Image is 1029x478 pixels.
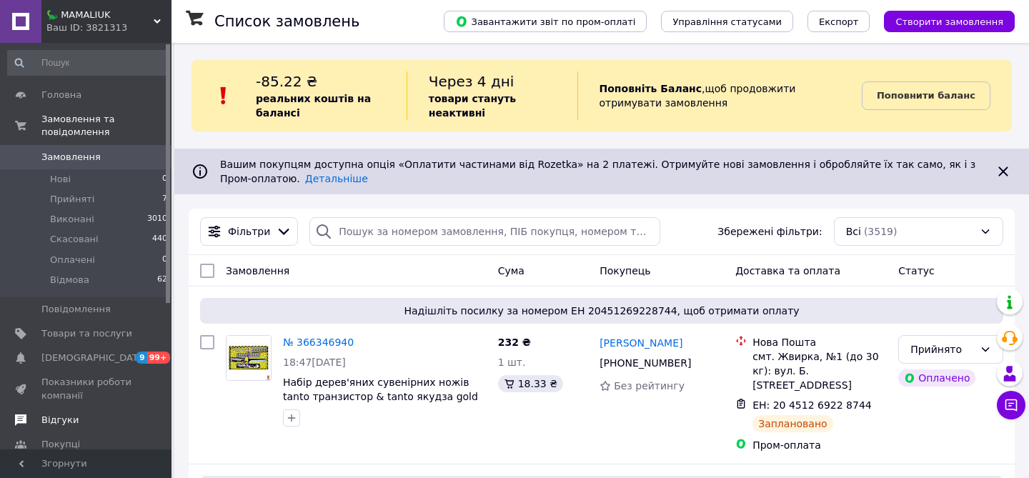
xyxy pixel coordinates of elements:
[997,391,1025,419] button: Чат з покупцем
[898,369,975,387] div: Оплачено
[50,274,89,287] span: Відмова
[283,377,478,417] a: Набір дерев'яних сувенірних ножів tanto транзистор & tanto якудза gold Сувенір-декор SO2-8-B
[429,73,514,90] span: Через 4 дні
[717,224,822,239] span: Збережені фільтри:
[898,265,935,277] span: Статус
[498,265,525,277] span: Cума
[600,83,702,94] b: Поповніть Баланс
[305,173,368,184] a: Детальніше
[600,265,650,277] span: Покупець
[50,213,94,226] span: Виконані
[877,90,975,101] b: Поповнити баланс
[227,336,271,380] img: Фото товару
[41,303,111,316] span: Повідомлення
[50,173,71,186] span: Нові
[46,21,171,34] div: Ваш ID: 3821313
[41,113,171,139] span: Замовлення та повідомлення
[807,11,870,32] button: Експорт
[283,337,354,348] a: № 366346940
[752,335,887,349] div: Нова Пошта
[661,11,793,32] button: Управління статусами
[600,336,682,350] a: [PERSON_NAME]
[498,357,526,368] span: 1 шт.
[162,254,167,267] span: 0
[895,16,1003,27] span: Створити замовлення
[136,352,147,364] span: 9
[862,81,990,110] a: Поповнити баланс
[870,15,1015,26] a: Створити замовлення
[498,375,563,392] div: 18.33 ₴
[220,159,975,184] span: Вашим покупцям доступна опція «Оплатити частинами від Rozetka» на 2 платежі. Отримуйте нові замов...
[50,233,99,246] span: Скасовані
[214,13,359,30] h1: Список замовлень
[226,265,289,277] span: Замовлення
[7,50,169,76] input: Пошук
[429,93,516,119] b: товари стануть неактивні
[256,73,317,90] span: -85.22 ₴
[735,265,840,277] span: Доставка та оплата
[162,193,167,206] span: 7
[752,349,887,392] div: смт. Жвирка, №1 (до 30 кг): вул. Б. [STREET_ADDRESS]
[455,15,635,28] span: Завантажити звіт по пром-оплаті
[41,327,132,340] span: Товари та послуги
[910,342,974,357] div: Прийнято
[157,274,167,287] span: 62
[50,254,95,267] span: Оплачені
[256,93,371,119] b: реальних коштів на балансі
[228,224,270,239] span: Фільтри
[884,11,1015,32] button: Створити замовлення
[819,16,859,27] span: Експорт
[147,352,171,364] span: 99+
[283,357,346,368] span: 18:47[DATE]
[50,193,94,206] span: Прийняті
[752,438,887,452] div: Пром-оплата
[444,11,647,32] button: Завантажити звіт по пром-оплаті
[41,89,81,101] span: Головна
[41,376,132,402] span: Показники роботи компанії
[864,226,898,237] span: (3519)
[162,173,167,186] span: 0
[846,224,861,239] span: Всі
[226,335,272,381] a: Фото товару
[46,9,154,21] span: 🦕 MAMALIUK
[597,353,694,373] div: [PHONE_NUMBER]
[206,304,998,318] span: Надішліть посилку за номером ЕН 20451269228744, щоб отримати оплату
[41,151,101,164] span: Замовлення
[147,213,167,226] span: 3010
[41,438,80,451] span: Покупці
[41,414,79,427] span: Відгуки
[614,380,685,392] span: Без рейтингу
[752,415,833,432] div: Заплановано
[41,352,147,364] span: [DEMOGRAPHIC_DATA]
[309,217,660,246] input: Пошук за номером замовлення, ПІБ покупця, номером телефону, Email, номером накладної
[577,71,862,120] div: , щоб продовжити отримувати замовлення
[672,16,782,27] span: Управління статусами
[752,399,872,411] span: ЕН: 20 4512 6922 8744
[498,337,531,348] span: 232 ₴
[213,85,234,106] img: :exclamation:
[152,233,167,246] span: 440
